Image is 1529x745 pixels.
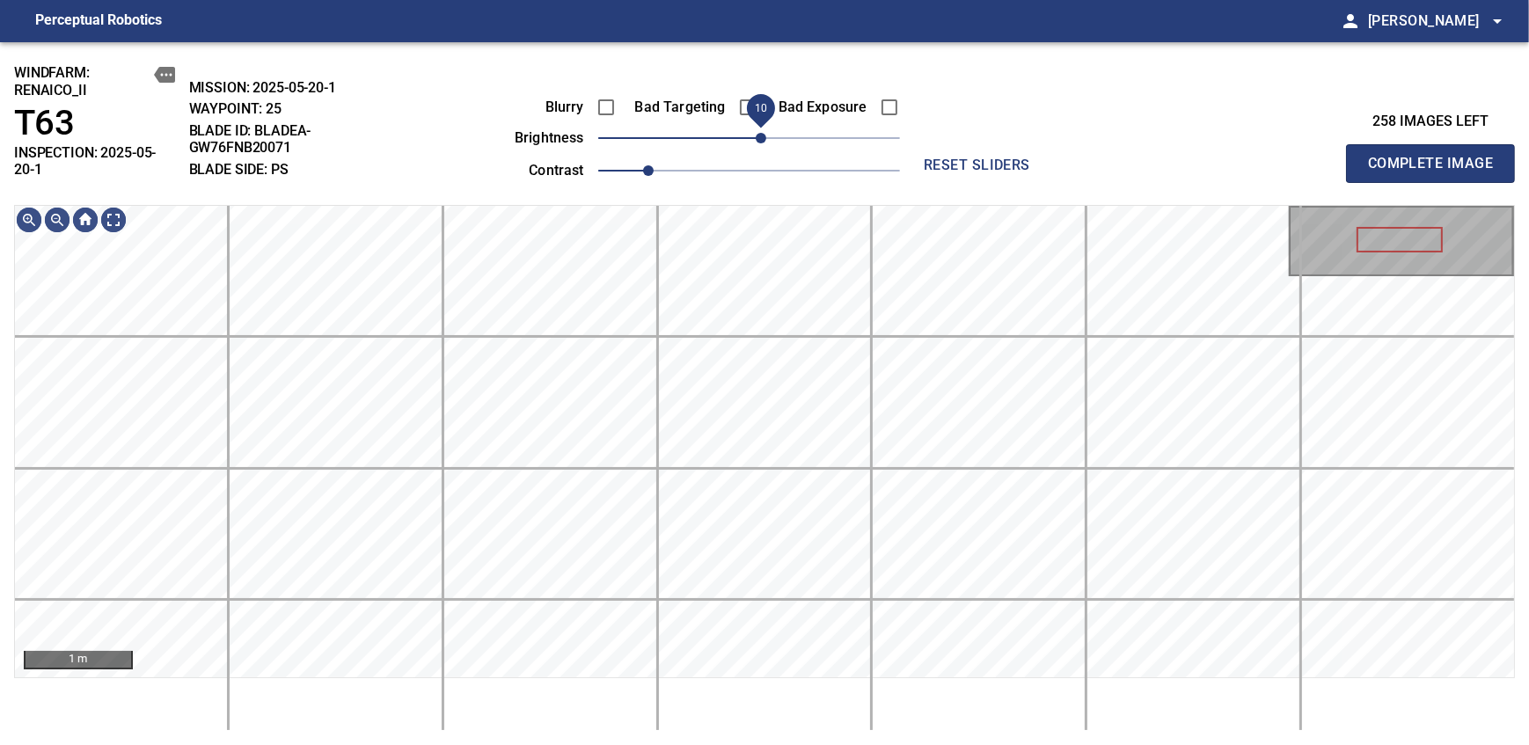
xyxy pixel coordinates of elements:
figcaption: Perceptual Robotics [35,7,162,35]
span: person [1340,11,1361,32]
span: [PERSON_NAME] [1368,9,1508,33]
label: contrast [486,164,584,178]
img: Go home [71,206,99,234]
label: brightness [486,131,584,145]
button: copy message details [154,64,175,85]
img: Toggle full page [99,206,128,234]
span: 10 [755,102,767,114]
span: arrow_drop_down [1487,11,1508,32]
h2: MISSION: 2025-05-20-1 [189,79,390,96]
img: Zoom in [15,206,43,234]
img: Zoom out [43,206,71,234]
span: Complete Image [1365,151,1496,176]
h2: BLADE SIDE: PS [189,161,390,178]
h2: BLADE ID: bladeA-GW76FNB20071 [189,122,390,156]
button: Complete Image [1346,144,1515,183]
h2: WAYPOINT: 25 [189,100,390,117]
h2: INSPECTION: 2025-05-20-1 [14,144,175,178]
label: Blurry [486,100,584,114]
label: Bad Targeting [627,100,726,114]
span: reset sliders [914,153,1041,178]
h1: T63 [14,103,175,144]
label: Bad Exposure [769,100,867,114]
button: [PERSON_NAME] [1361,4,1508,39]
h3: 258 images left [1346,113,1515,130]
button: reset sliders [907,148,1048,183]
h2: windfarm: Renaico_II [14,64,175,98]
